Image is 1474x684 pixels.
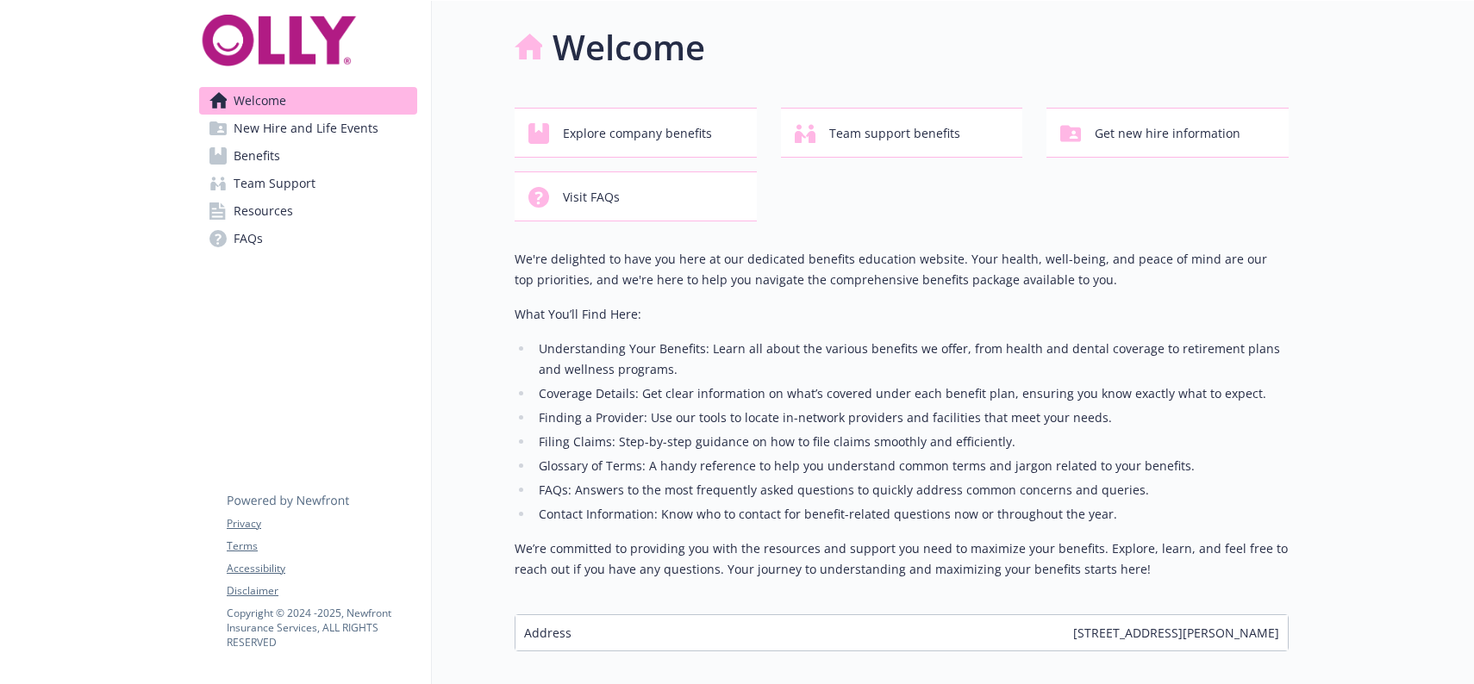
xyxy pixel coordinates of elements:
[563,181,620,214] span: Visit FAQs
[199,170,417,197] a: Team Support
[534,407,1289,428] li: Finding a Provider: Use our tools to locate in-network providers and facilities that meet your ne...
[524,624,571,642] span: Address
[199,197,417,225] a: Resources
[234,87,286,115] span: Welcome
[227,538,416,554] a: Terms
[234,115,378,142] span: New Hire and Life Events
[534,383,1289,404] li: Coverage Details: Get clear information on what’s covered under each benefit plan, ensuring you k...
[199,225,417,252] a: FAQs
[227,583,416,599] a: Disclaimer
[234,197,293,225] span: Resources
[234,225,263,252] span: FAQs
[199,142,417,170] a: Benefits
[227,561,416,576] a: Accessibility
[515,304,1289,325] p: What You’ll Find Here:
[515,538,1289,580] p: We’re committed to providing you with the resources and support you need to maximize your benefit...
[534,432,1289,452] li: Filing Claims: Step-by-step guidance on how to file claims smoothly and efficiently.
[515,249,1289,290] p: We're delighted to have you here at our dedicated benefits education website. Your health, well-b...
[534,339,1289,380] li: Understanding Your Benefits: Learn all about the various benefits we offer, from health and denta...
[563,117,712,150] span: Explore company benefits
[534,480,1289,501] li: FAQs: Answers to the most frequently asked questions to quickly address common concerns and queries.
[199,115,417,142] a: New Hire and Life Events
[234,170,315,197] span: Team Support
[553,22,705,73] h1: Welcome
[227,606,416,650] p: Copyright © 2024 - 2025 , Newfront Insurance Services, ALL RIGHTS RESERVED
[534,456,1289,476] li: Glossary of Terms: A handy reference to help you understand common terms and jargon related to yo...
[227,516,416,532] a: Privacy
[199,87,417,115] a: Welcome
[1095,117,1240,150] span: Get new hire information
[515,171,757,221] button: Visit FAQs
[234,142,280,170] span: Benefits
[829,117,960,150] span: Team support benefits
[1073,624,1279,642] span: [STREET_ADDRESS][PERSON_NAME]
[534,504,1289,525] li: Contact Information: Know who to contact for benefit-related questions now or throughout the year.
[781,108,1023,158] button: Team support benefits
[1046,108,1289,158] button: Get new hire information
[515,108,757,158] button: Explore company benefits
